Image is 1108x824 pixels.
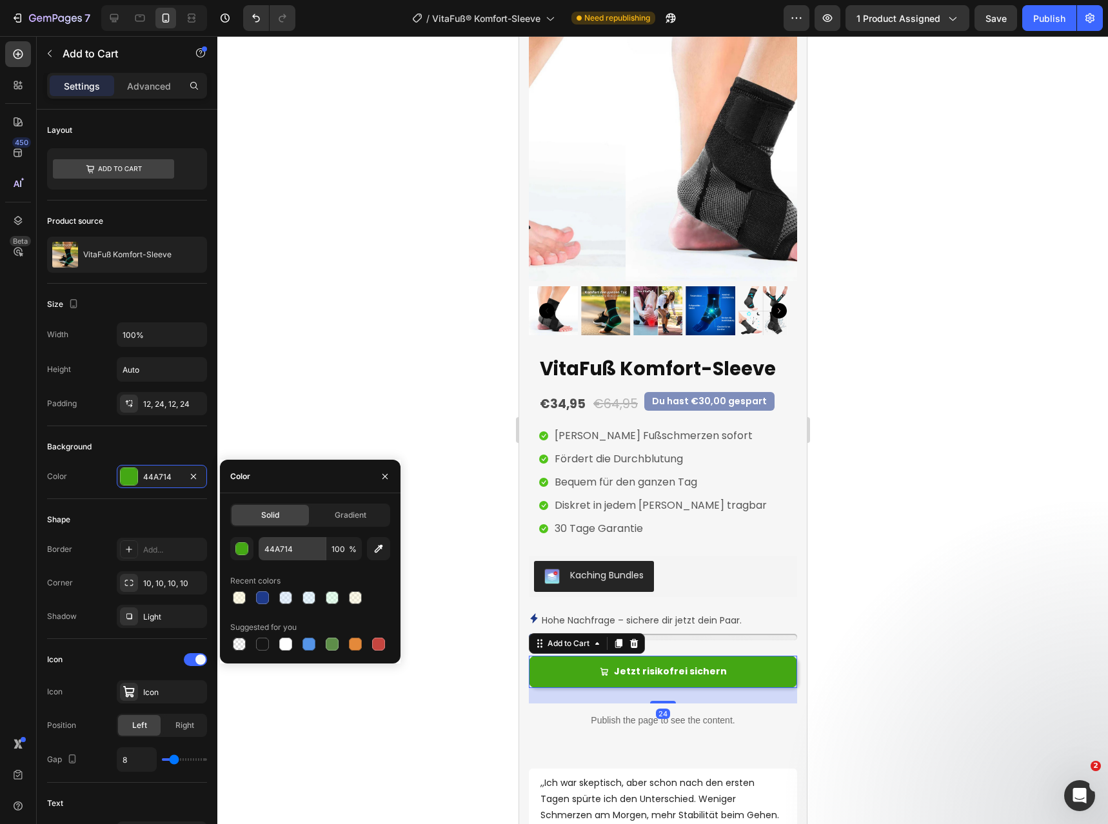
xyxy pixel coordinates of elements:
div: Icon [47,654,63,665]
div: 12, 24, 12, 24 [143,398,204,410]
div: Corner [47,577,73,589]
div: Color [230,471,250,482]
p: VitaFuß Komfort-Sleeve [83,250,172,259]
img: product feature img [52,242,78,268]
div: Height [47,364,71,375]
div: Layout [47,124,72,136]
input: Auto [117,748,156,771]
span: VitaFuß® Komfort-Sleeve [432,12,540,25]
div: 450 [12,137,31,148]
p: 7 [84,10,90,26]
span: Right [175,720,194,731]
div: Publish [1033,12,1065,25]
div: Light [143,611,204,623]
div: Text [47,798,63,809]
div: Icon [143,687,204,698]
button: Save [974,5,1017,31]
div: Product source [47,215,103,227]
div: Position [47,720,76,731]
div: Recent colors [230,575,281,587]
div: Border [47,544,72,555]
div: 44A714 [143,471,181,483]
div: Gap [47,751,80,769]
div: Width [47,329,68,340]
button: 1 product assigned [846,5,969,31]
div: Beta [10,236,31,246]
p: ,,Ich war skeptisch, aber schon nach den ersten Tagen spürte ich den Unterschied. Weniger Schmerz... [21,739,266,820]
div: Suggested for you [230,622,297,633]
span: Gradient [335,509,366,521]
div: Icon [47,686,63,698]
p: Add to Cart [63,46,172,61]
span: 1 product assigned [856,12,940,25]
div: 10, 10, 10, 10 [143,578,204,589]
button: Publish [1022,5,1076,31]
div: Padding [47,398,77,409]
div: Color [47,471,67,482]
p: Settings [64,79,100,93]
input: Auto [117,323,206,346]
div: Undo/Redo [243,5,295,31]
span: 2 [1091,761,1101,771]
span: % [349,544,357,555]
button: 7 [5,5,96,31]
span: / [426,12,430,25]
span: Need republishing [584,12,650,24]
div: Add... [143,544,204,556]
p: Advanced [127,79,171,93]
input: Auto [117,358,206,381]
div: Shape [47,514,70,525]
span: Save [985,13,1007,24]
iframe: Design area [519,36,807,824]
iframe: Intercom live chat [1064,780,1095,811]
div: Size [47,296,81,313]
div: Shadow [47,611,77,622]
span: Left [132,720,147,731]
input: Eg: FFFFFF [259,537,326,560]
span: Solid [261,509,279,521]
div: Background [47,441,92,453]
